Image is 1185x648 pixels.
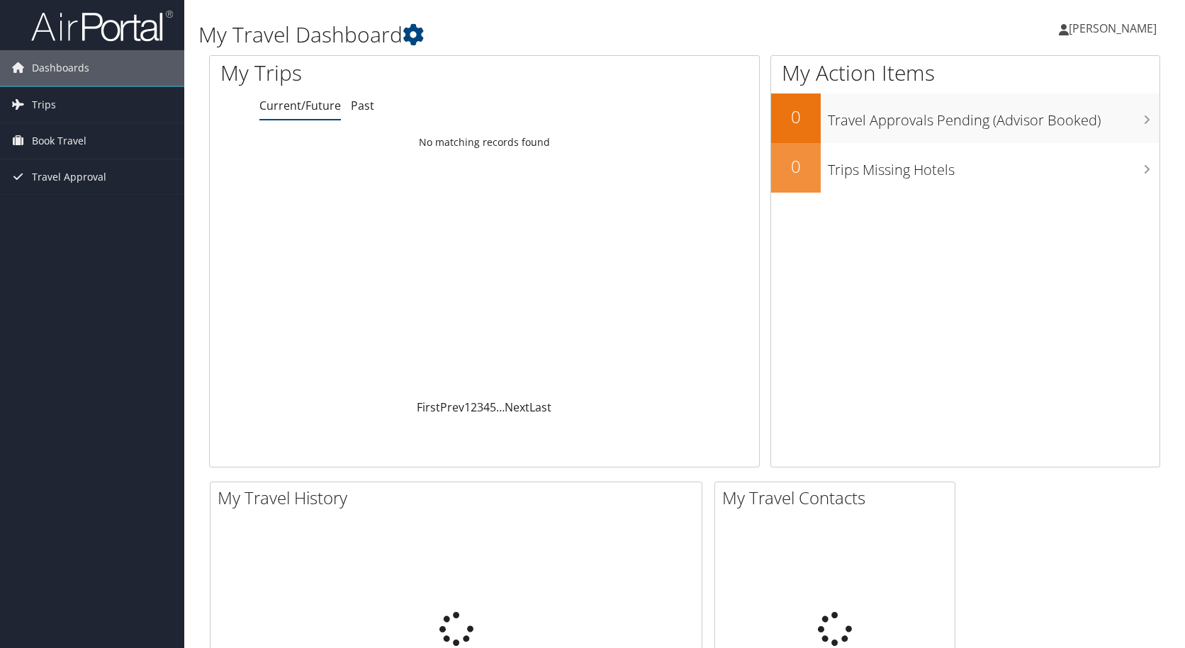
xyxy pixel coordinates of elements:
a: First [417,399,440,415]
a: 1 [464,399,471,415]
span: … [496,399,505,415]
span: Dashboards [32,50,89,86]
a: Past [351,98,374,113]
span: [PERSON_NAME] [1069,21,1157,36]
td: No matching records found [210,130,759,155]
h3: Trips Missing Hotels [828,153,1159,180]
a: 4 [483,399,490,415]
a: 0Travel Approvals Pending (Advisor Booked) [771,93,1159,143]
h1: My Action Items [771,58,1159,88]
h2: 0 [771,154,821,178]
span: Book Travel [32,123,86,159]
h1: My Trips [220,58,520,88]
h3: Travel Approvals Pending (Advisor Booked) [828,103,1159,130]
a: Last [529,399,551,415]
span: Travel Approval [32,159,106,195]
a: [PERSON_NAME] [1059,7,1171,50]
img: airportal-logo.png [31,9,173,42]
a: 2 [471,399,477,415]
a: 5 [490,399,496,415]
a: 0Trips Missing Hotels [771,143,1159,193]
a: Prev [440,399,464,415]
h2: My Travel Contacts [722,486,955,510]
h1: My Travel Dashboard [198,20,847,50]
a: Current/Future [259,98,341,113]
a: Next [505,399,529,415]
h2: 0 [771,105,821,129]
h2: My Travel History [218,486,702,510]
a: 3 [477,399,483,415]
span: Trips [32,87,56,123]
